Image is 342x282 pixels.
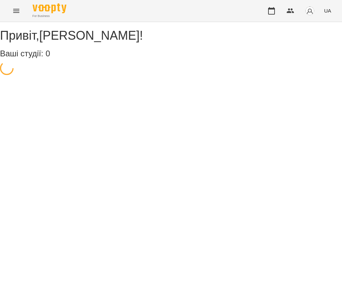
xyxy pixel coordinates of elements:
[33,3,66,13] img: Voopty Logo
[324,7,331,14] span: UA
[45,49,50,58] span: 0
[321,4,334,17] button: UA
[33,14,66,18] span: For Business
[305,6,315,16] img: avatar_s.png
[8,3,24,19] button: Menu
